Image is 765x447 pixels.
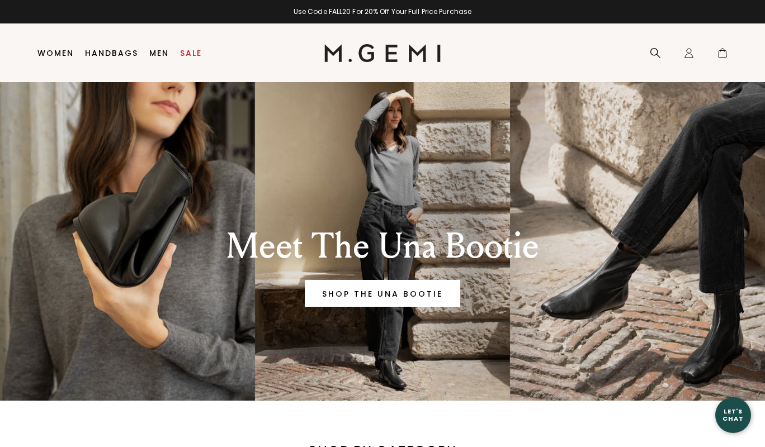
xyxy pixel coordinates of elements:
[149,49,169,58] a: Men
[175,226,590,267] div: Meet The Una Bootie
[37,49,74,58] a: Women
[324,44,441,62] img: M.Gemi
[715,408,751,422] div: Let's Chat
[85,49,138,58] a: Handbags
[180,49,202,58] a: Sale
[305,280,460,307] a: Banner primary button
